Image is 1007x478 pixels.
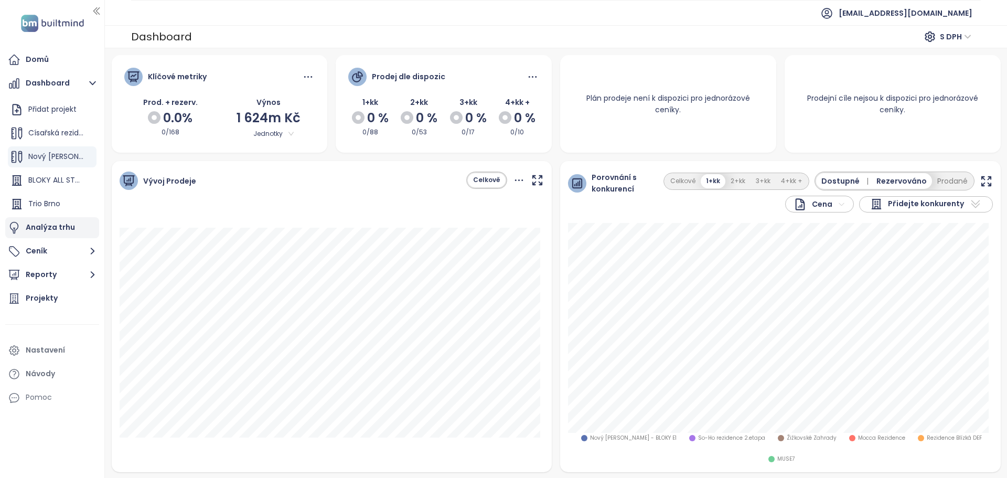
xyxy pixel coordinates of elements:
span: 1 624m Kč [237,109,301,126]
span: Nový [PERSON_NAME] - BLOKY E1 [590,434,677,442]
span: 3+kk [459,97,477,108]
span: 0.0% [163,108,192,128]
span: 1+kk [362,97,378,108]
img: logo [18,13,87,34]
button: 2+kk [725,174,751,188]
button: 3+kk [751,174,776,188]
div: Císařská rezidence [8,123,97,144]
div: 0/10 [496,128,539,137]
div: Trio Brno [8,194,97,215]
span: Jednotky [241,128,296,140]
a: Projekty [5,288,99,309]
button: Prodané [932,173,973,189]
span: 2+kk [410,97,428,108]
div: Nový [PERSON_NAME] - BLOKY E1 [8,146,97,167]
span: Nový [PERSON_NAME] - BLOKY E1 [28,151,145,162]
span: Trio Brno [28,198,60,209]
div: Pomoc [26,391,52,404]
button: 4+kk + [776,174,808,188]
span: | [866,176,869,186]
div: Projekty [26,292,58,305]
div: Výnos [222,97,315,108]
span: BLOKY ALL STARÉ CENY [28,175,109,185]
span: Přidejte konkurenty [888,198,964,210]
div: Nastavení [26,344,65,357]
a: Nastavení [5,340,99,361]
div: 0/168 [124,128,217,137]
button: Reporty [5,264,99,285]
span: 4+kk + [505,97,530,108]
div: Prodej dle dispozic [372,71,445,82]
div: Klíčové metriky [148,71,207,82]
div: Plán prodeje není k dispozici pro jednorázové ceníky. [560,80,776,128]
button: Celkově [665,174,701,188]
span: 0 % [416,108,437,128]
button: Celkově [468,173,506,187]
span: Vývoj Prodeje [143,175,196,187]
div: Analýza trhu [26,221,75,234]
div: BLOKY ALL STARÉ CENY [8,170,97,191]
span: Mocca Rezidence [858,434,905,442]
div: Cena [794,198,832,211]
span: Dostupné [821,175,872,187]
span: Prod. + rezerv. [143,97,198,108]
a: Návody [5,364,99,385]
span: S DPH [940,29,971,45]
span: MUSE7 [777,455,795,463]
span: 0 % [465,108,487,128]
span: So-Ho rezidence 2.etapa [698,434,765,442]
div: Přidat projekt [8,99,97,120]
span: Rezidence Blízká DEF [927,434,982,442]
span: Císařská rezidence [28,128,98,138]
span: Rezervováno [876,175,927,187]
a: Analýza trhu [5,217,99,238]
button: Dashboard [5,73,99,94]
button: 1+kk [701,174,725,188]
span: 0 % [514,108,535,128]
a: Domů [5,49,99,70]
div: 0/88 [348,128,392,137]
div: Návody [26,367,55,380]
span: [EMAIL_ADDRESS][DOMAIN_NAME] [839,1,972,26]
div: Dashboard [131,27,192,46]
span: 0 % [367,108,389,128]
div: Přidat projekt [28,103,77,116]
div: Pomoc [5,387,99,408]
div: 0/53 [398,128,441,137]
div: Prodejní cíle nejsou k dispozici pro jednorázové ceníky. [785,80,1001,128]
div: 0/17 [446,128,490,137]
div: Domů [26,53,49,66]
span: Porovnání s konkurencí [592,172,641,195]
button: Ceník [5,241,99,262]
span: Žižkovské Zahrady [787,434,837,442]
